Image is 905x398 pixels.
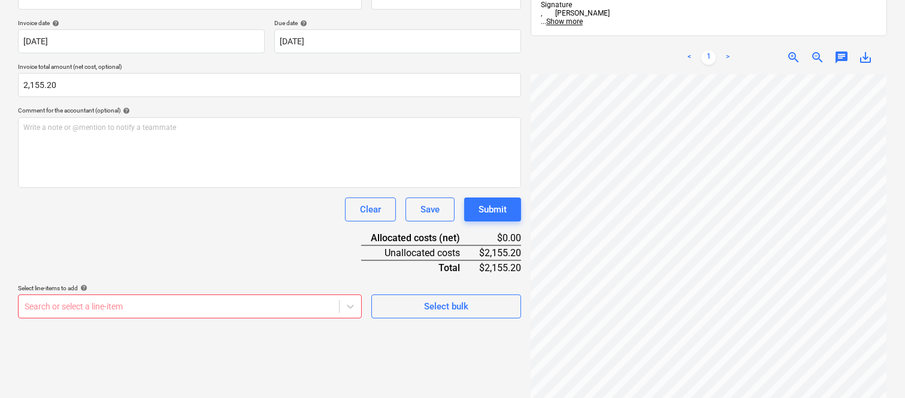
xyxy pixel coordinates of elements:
input: Invoice total amount (net cost, optional) [18,73,521,97]
div: Select line-items to add [18,284,362,292]
span: zoom_out [810,50,825,65]
div: Allocated costs (net) [361,231,479,245]
iframe: Chat Widget [845,341,905,398]
span: help [120,107,130,114]
div: Unallocated costs [361,245,479,260]
span: Signature [541,1,877,17]
div: Select bulk [424,299,468,314]
span: zoom_in [786,50,801,65]
span: save_alt [858,50,873,65]
button: Save [405,198,455,221]
span: ... [541,17,583,26]
div: Due date [274,19,521,27]
div: Invoice date [18,19,265,27]
span: help [50,20,59,27]
div: $2,155.20 [479,260,521,275]
span: help [78,284,87,291]
div: Clear [360,202,381,217]
a: Previous page [682,50,697,65]
p: Invoice total amount (net cost, optional) [18,63,521,73]
a: Page 1 is your current page [701,50,716,65]
a: Next page [721,50,735,65]
button: Clear [345,198,396,221]
input: Invoice date not specified [18,29,265,53]
div: Submit [479,202,507,217]
div: $0.00 [479,231,521,245]
span: help [298,20,307,27]
span: chat [834,50,849,65]
div: $2,155.20 [479,245,521,260]
div: , [PERSON_NAME] [541,9,877,17]
button: Submit [464,198,521,221]
div: Total [361,260,479,275]
span: Show more [546,17,583,26]
div: Save [420,202,440,217]
input: Due date not specified [274,29,521,53]
button: Select bulk [371,294,521,318]
div: Comment for the accountant (optional) [18,107,521,114]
